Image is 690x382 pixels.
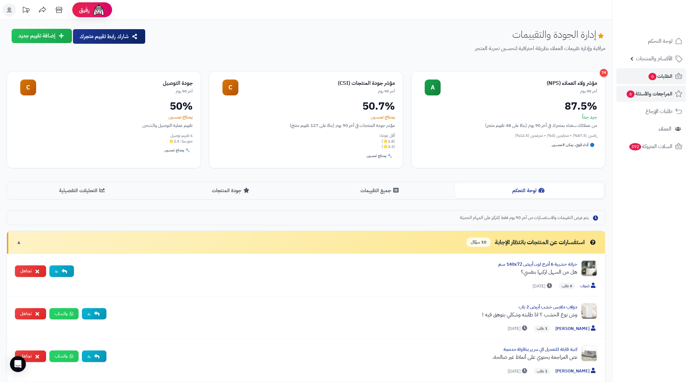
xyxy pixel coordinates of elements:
div: 🔵 أداء قوي، يمكن التحسين [549,141,597,149]
div: 50% [15,101,193,111]
span: ▼ [16,239,22,246]
img: Product [581,346,597,361]
div: من عملائك سعداء بمتجرك في آخر 90 يوم (بناءً على 48 تقييم متجر) [419,122,597,129]
a: دولاب ملابس خشب أبيض 2 باب [519,303,577,310]
span: 6 [648,73,657,81]
button: تجاهل [15,265,46,277]
div: آخر 90 يوم [238,88,395,94]
div: استفسارات عن المنتجات بانتظار الإجابة [467,238,597,247]
img: logo-2.png [645,6,684,20]
span: [DATE] [508,368,529,375]
span: لوحة التحكم [648,36,672,46]
span: الأقسام والمنتجات [636,54,672,63]
button: تجاهل [15,308,46,320]
a: لوحة التحكم [616,33,686,49]
button: التحليلات التفصيلية [8,183,157,198]
span: الطلبات [648,72,672,81]
div: يحتاج تحسين [15,114,193,121]
span: ضيف [580,283,597,290]
div: Open Intercom Messenger [10,356,26,372]
button: لوحة التحكم [455,183,604,198]
span: [PERSON_NAME] [555,368,597,375]
div: جودة التوصيل [36,80,193,87]
div: 🔧 يحتاج تحسين [162,146,193,154]
div: يحتاج تحسين [217,114,395,121]
div: 🔧 يحتاج تحسين [364,152,395,160]
span: السلات المتروكة [629,142,672,151]
div: مؤشر ولاء العملاء (NPS) [441,80,597,87]
span: يتم عرض التقييمات والاستفسارات من آخر 90 يوم فقط للتركيز على المهام الحديثة [460,215,589,221]
span: 392 [629,143,642,151]
button: جميع التقييمات [306,183,455,198]
span: 1 طلب [534,325,550,332]
span: العملاء [659,124,671,134]
div: مؤشر جودة المنتجات (CSI) [238,80,395,87]
a: السلات المتروكة392 [616,138,686,154]
button: إضافة تقييم جديد [12,29,72,43]
div: أقل جودة: (1.8⭐) (2.3⭐) [217,133,395,149]
div: 6 تقييم توصيل متوسط: 2.5⭐ [15,133,193,144]
a: واتساب [49,308,79,320]
a: المراجعات والأسئلة6 [616,86,686,102]
button: رد [49,265,74,277]
div: وش نوع الخشب ؟ انا طلبته وشكلي بتوهق فيه ! [112,311,577,319]
span: [DATE] [533,283,554,290]
span: 6 [626,90,635,98]
div: آخر 90 يوم [36,88,193,94]
a: طلبات الإرجاع [616,103,686,119]
button: رد [82,308,106,320]
div: هل من السهل اركبها بنفسي؟ [79,268,577,276]
div: راضين (87.5%) • محايدين (0%) • منزعجين (12.5%) [419,133,597,138]
div: 50.7% [217,101,395,111]
a: تحديثات المنصة [18,3,34,18]
a: واتساب [49,351,79,362]
div: 74 [600,69,608,77]
span: المراجعات والأسئلة [626,89,672,98]
img: Product [581,260,597,276]
div: مؤشر جودة المنتجات في آخر 90 يوم (بناءً على 127 تقييم منتج) [217,122,395,129]
a: العملاء [616,121,686,137]
button: رد [82,351,106,362]
div: C [20,80,36,95]
span: [DATE] [508,325,529,332]
h1: إدارة الجودة والتقييمات [512,29,605,40]
button: جودة المنتجات [157,183,306,198]
div: آخر 90 يوم [441,88,597,94]
a: كنبة قابلة للتعديل الي سرير بطاولة مدمجة [503,346,577,353]
button: تجاهل [15,351,46,362]
span: رفيق [79,6,90,14]
div: 87.5% [419,101,597,111]
span: [PERSON_NAME] [555,325,597,332]
a: الطلبات6 [616,68,686,84]
p: مراقبة وإدارة تقييمات العملاء بطريقة احترافية لتحسين تجربة المتجر [151,45,605,52]
span: طلبات الإرجاع [646,107,672,116]
div: جيد جداً [419,114,597,121]
div: نص المراجعة يحتوي على أنماط غير صالحة. [112,353,577,361]
a: خزانة خشبية 6 أدرج لون أبيض 140x72 سم [498,261,577,268]
div: تقييم عملية التوصيل والشحن [15,122,193,129]
img: ai-face.png [92,3,105,17]
div: C [222,80,238,95]
button: شارك رابط تقييم متجرك [73,29,145,44]
div: A [425,80,441,95]
span: 0 طلب [559,283,575,290]
img: Product [581,303,597,319]
span: 1 طلب [534,368,550,375]
span: 10 سؤال [467,238,491,247]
